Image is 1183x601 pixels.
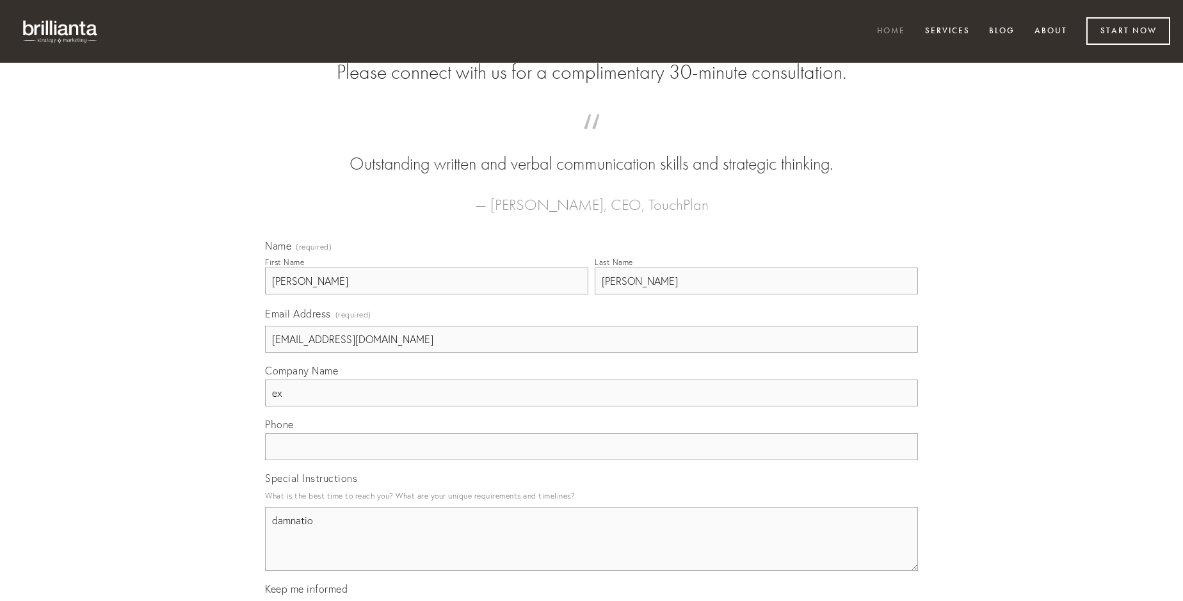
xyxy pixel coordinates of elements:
[265,418,294,431] span: Phone
[265,582,348,595] span: Keep me informed
[296,243,332,251] span: (required)
[335,306,371,323] span: (required)
[1026,21,1075,42] a: About
[265,257,304,267] div: First Name
[595,257,633,267] div: Last Name
[265,60,918,84] h2: Please connect with us for a complimentary 30-minute consultation.
[1086,17,1170,45] a: Start Now
[265,472,357,485] span: Special Instructions
[13,13,109,50] img: brillianta - research, strategy, marketing
[265,307,331,320] span: Email Address
[265,487,918,504] p: What is the best time to reach you? What are your unique requirements and timelines?
[869,21,913,42] a: Home
[286,127,897,177] blockquote: Outstanding written and verbal communication skills and strategic thinking.
[265,239,291,252] span: Name
[265,364,338,377] span: Company Name
[981,21,1023,42] a: Blog
[286,177,897,218] figcaption: — [PERSON_NAME], CEO, TouchPlan
[917,21,978,42] a: Services
[286,127,897,152] span: “
[265,507,918,571] textarea: damnatio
